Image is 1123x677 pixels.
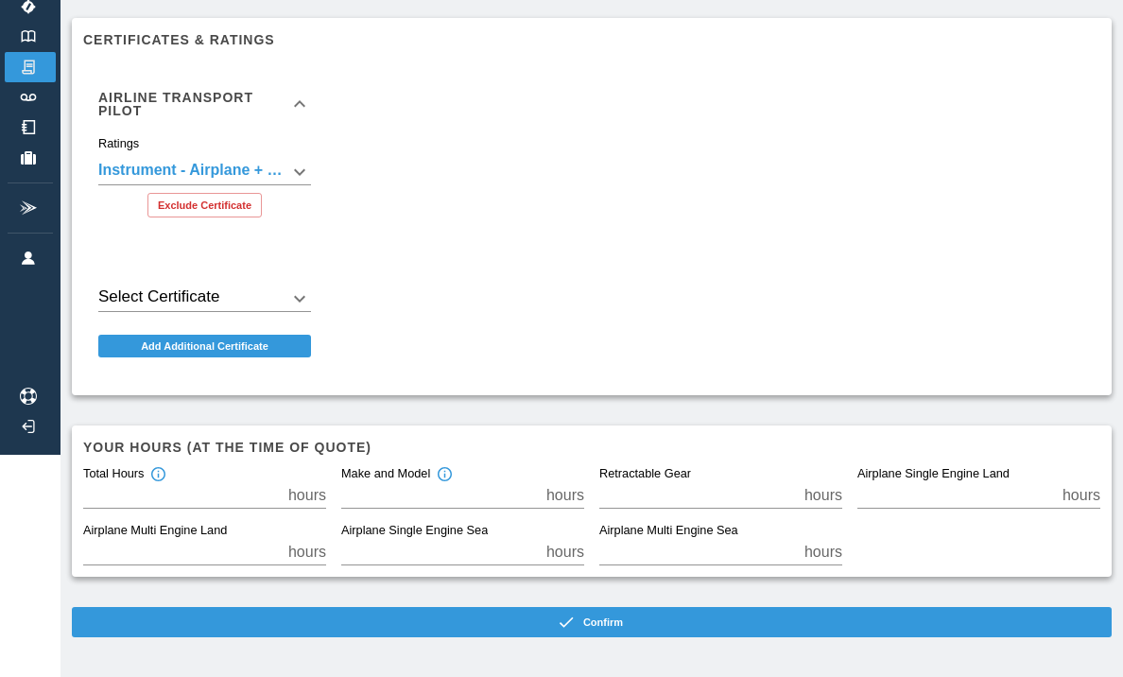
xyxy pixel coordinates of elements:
[83,72,326,136] div: Airline Transport Pilot
[288,541,326,564] p: hours
[341,466,453,483] div: Make and Model
[147,193,262,217] button: Exclude Certificate
[804,484,842,507] p: hours
[857,466,1010,483] label: Airplane Single Engine Land
[546,541,584,564] p: hours
[83,437,1100,458] h6: Your hours (at the time of quote)
[804,541,842,564] p: hours
[72,607,1112,637] button: Confirm
[149,466,166,483] svg: Total hours in fixed-wing aircraft
[83,136,326,233] div: Airline Transport Pilot
[546,484,584,507] p: hours
[1063,484,1100,507] p: hours
[98,91,288,117] h6: Airline Transport Pilot
[599,523,738,540] label: Airplane Multi Engine Sea
[98,335,311,357] button: Add Additional Certificate
[341,523,488,540] label: Airplane Single Engine Sea
[83,523,227,540] label: Airplane Multi Engine Land
[288,484,326,507] p: hours
[599,466,691,483] label: Retractable Gear
[436,466,453,483] svg: Total hours in the make and model of the insured aircraft
[98,135,139,152] label: Ratings
[83,466,166,483] div: Total Hours
[98,159,311,185] div: Instrument - Airplane + 1 more
[83,29,1100,50] h6: Certificates & Ratings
